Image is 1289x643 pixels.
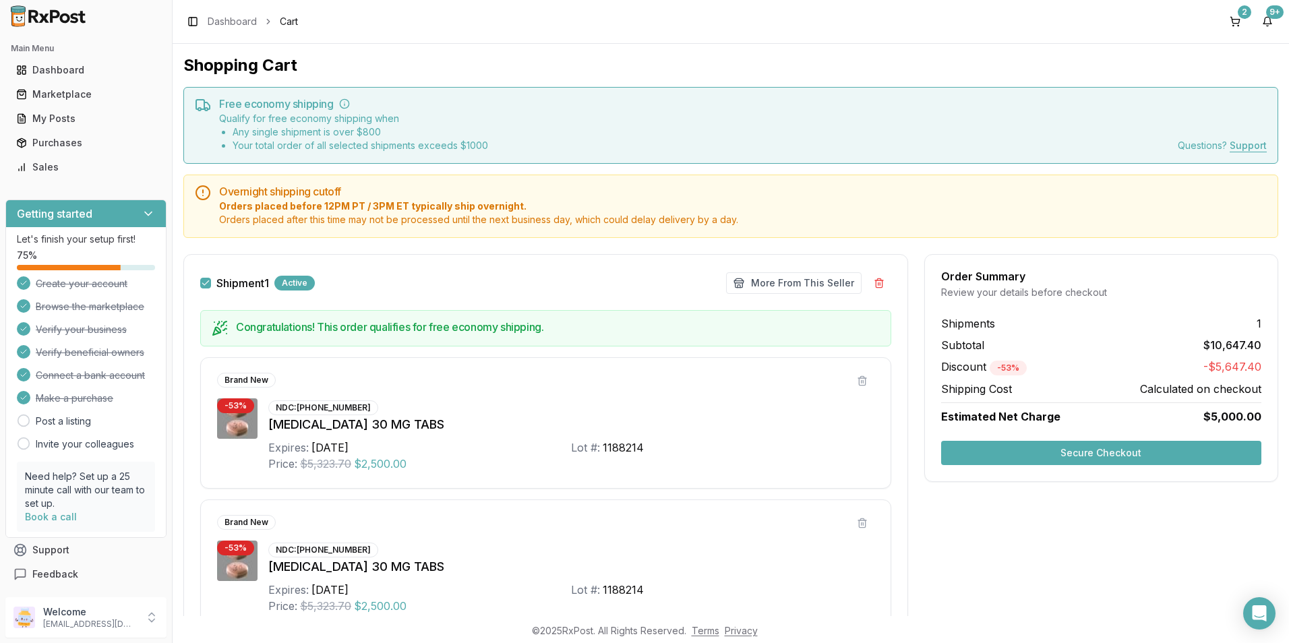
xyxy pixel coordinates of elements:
[25,470,147,510] p: Need help? Set up a 25 minute call with our team to set up.
[17,206,92,222] h3: Getting started
[1140,381,1261,397] span: Calculated on checkout
[219,200,1267,213] span: Orders placed before 12PM PT / 3PM ET typically ship overnight.
[1203,359,1261,375] span: -$5,647.40
[217,398,254,413] div: - 53 %
[941,441,1261,465] button: Secure Checkout
[36,415,91,428] a: Post a listing
[311,582,349,598] div: [DATE]
[603,439,644,456] div: 1188214
[11,131,161,155] a: Purchases
[13,607,35,628] img: User avatar
[268,598,297,614] div: Price:
[941,286,1261,299] div: Review your details before checkout
[36,437,134,451] a: Invite your colleagues
[5,562,167,586] button: Feedback
[11,106,161,131] a: My Posts
[217,541,258,581] img: Otezla 30 MG TABS
[17,233,155,246] p: Let's finish your setup first!
[5,132,167,154] button: Purchases
[5,5,92,27] img: RxPost Logo
[16,160,156,174] div: Sales
[208,15,298,28] nav: breadcrumb
[43,619,137,630] p: [EMAIL_ADDRESS][DOMAIN_NAME]
[36,346,144,359] span: Verify beneficial owners
[1224,11,1246,32] button: 2
[25,511,77,522] a: Book a call
[1243,597,1276,630] div: Open Intercom Messenger
[236,321,880,332] h5: Congratulations! This order qualifies for free economy shipping.
[217,541,254,555] div: - 53 %
[268,456,297,472] div: Price:
[11,155,161,179] a: Sales
[354,598,407,614] span: $2,500.00
[1203,408,1261,425] span: $5,000.00
[268,415,874,434] div: [MEDICAL_DATA] 30 MG TABS
[1266,5,1284,19] div: 9+
[16,112,156,125] div: My Posts
[941,381,1012,397] span: Shipping Cost
[274,276,315,290] div: Active
[280,15,298,28] span: Cart
[233,139,488,152] li: Your total order of all selected shipments exceeds $ 1000
[11,58,161,82] a: Dashboard
[941,360,1027,373] span: Discount
[311,439,349,456] div: [DATE]
[268,557,874,576] div: [MEDICAL_DATA] 30 MG TABS
[268,543,378,557] div: NDC: [PHONE_NUMBER]
[17,249,37,262] span: 75 %
[571,439,600,456] div: Lot #:
[36,300,144,313] span: Browse the marketplace
[603,582,644,598] div: 1188214
[941,410,1060,423] span: Estimated Net Charge
[300,598,351,614] span: $5,323.70
[725,625,758,636] a: Privacy
[1203,337,1261,353] span: $10,647.40
[5,84,167,105] button: Marketplace
[300,456,351,472] span: $5,323.70
[692,625,719,636] a: Terms
[36,369,145,382] span: Connect a bank account
[1257,11,1278,32] button: 9+
[11,82,161,106] a: Marketplace
[183,55,1278,76] h1: Shopping Cart
[36,277,127,290] span: Create your account
[219,213,1267,226] span: Orders placed after this time may not be processed until the next business day, which could delay...
[217,373,276,388] div: Brand New
[36,323,127,336] span: Verify your business
[208,15,257,28] a: Dashboard
[11,43,161,54] h2: Main Menu
[217,515,276,530] div: Brand New
[217,398,258,439] img: Otezla 30 MG TABS
[571,582,600,598] div: Lot #:
[1178,139,1267,152] div: Questions?
[5,59,167,81] button: Dashboard
[5,156,167,178] button: Sales
[268,439,309,456] div: Expires:
[726,272,862,294] button: More From This Seller
[268,400,378,415] div: NDC: [PHONE_NUMBER]
[941,271,1261,282] div: Order Summary
[43,605,137,619] p: Welcome
[16,63,156,77] div: Dashboard
[268,582,309,598] div: Expires:
[5,538,167,562] button: Support
[354,456,407,472] span: $2,500.00
[36,392,113,405] span: Make a purchase
[16,136,156,150] div: Purchases
[5,108,167,129] button: My Posts
[1257,315,1261,332] span: 1
[216,278,269,288] label: Shipment 1
[16,88,156,101] div: Marketplace
[990,361,1027,375] div: - 53 %
[941,315,995,332] span: Shipments
[32,568,78,581] span: Feedback
[1238,5,1251,19] div: 2
[219,186,1267,197] h5: Overnight shipping cutoff
[941,337,984,353] span: Subtotal
[219,112,488,152] div: Qualify for free economy shipping when
[233,125,488,139] li: Any single shipment is over $ 800
[219,98,1267,109] h5: Free economy shipping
